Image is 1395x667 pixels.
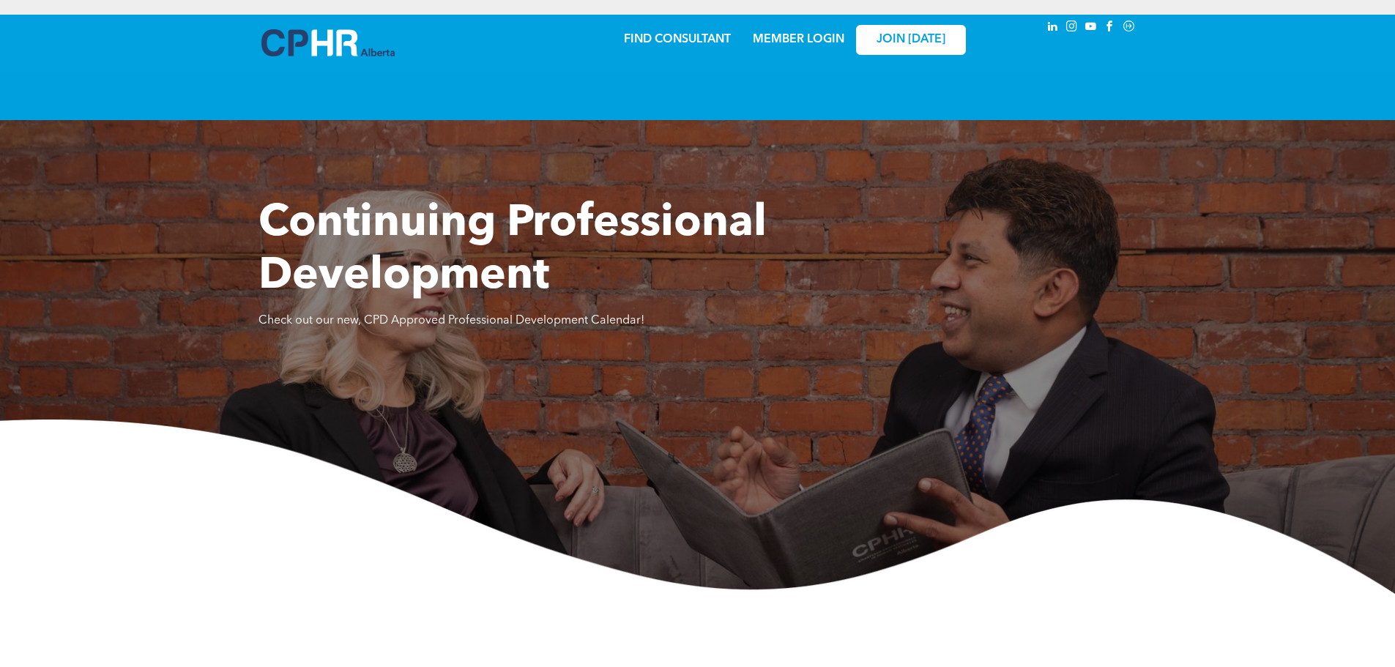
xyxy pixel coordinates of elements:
a: FIND CONSULTANT [624,34,731,45]
a: youtube [1083,18,1099,38]
span: Continuing Professional Development [258,202,767,299]
a: Social network [1121,18,1137,38]
a: instagram [1064,18,1080,38]
img: A blue and white logo for cp alberta [261,29,395,56]
span: JOIN [DATE] [877,33,945,47]
a: MEMBER LOGIN [753,34,844,45]
a: linkedin [1045,18,1061,38]
a: facebook [1102,18,1118,38]
span: Check out our new, CPD Approved Professional Development Calendar! [258,315,644,327]
a: JOIN [DATE] [856,25,966,55]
